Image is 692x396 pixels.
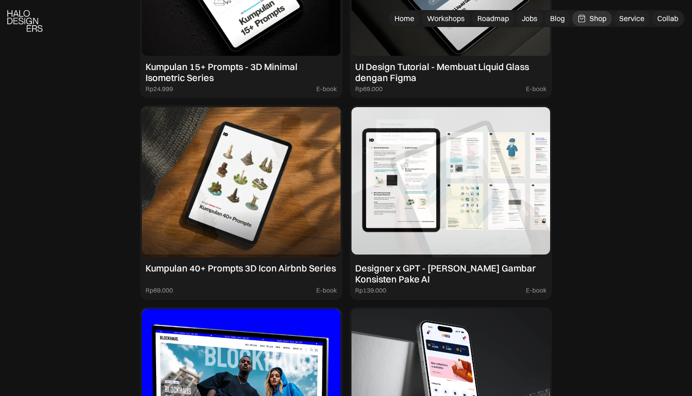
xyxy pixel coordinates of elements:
[589,14,606,23] div: Shop
[146,85,173,93] div: Rp24.999
[140,105,342,300] a: Kumpulan 40+ Prompts 3D Icon Airbnb SeriesRp69.000E-book
[146,263,336,274] div: Kumpulan 40+ Prompts 3D Icon Airbnb Series
[316,85,337,93] div: E-book
[389,11,420,26] a: Home
[550,14,565,23] div: Blog
[355,85,383,93] div: Rp69.000
[355,263,546,285] div: Designer x GPT - [PERSON_NAME] Gambar Konsisten Pake AI
[146,61,337,83] div: Kumpulan 15+ Prompts - 3D Minimal Isometric Series
[526,85,546,93] div: E-book
[522,14,537,23] div: Jobs
[619,14,644,23] div: Service
[526,287,546,294] div: E-book
[614,11,650,26] a: Service
[477,14,509,23] div: Roadmap
[422,11,470,26] a: Workshops
[427,14,465,23] div: Workshops
[146,287,173,294] div: Rp69.000
[350,105,552,300] a: Designer x GPT - [PERSON_NAME] Gambar Konsisten Pake AIRp139.000E-book
[355,287,386,294] div: Rp139.000
[657,14,678,23] div: Collab
[516,11,543,26] a: Jobs
[316,287,337,294] div: E-book
[545,11,570,26] a: Blog
[572,11,612,26] a: Shop
[355,61,546,83] div: UI Design Tutorial - Membuat Liquid Glass dengan Figma
[472,11,514,26] a: Roadmap
[652,11,684,26] a: Collab
[395,14,414,23] div: Home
